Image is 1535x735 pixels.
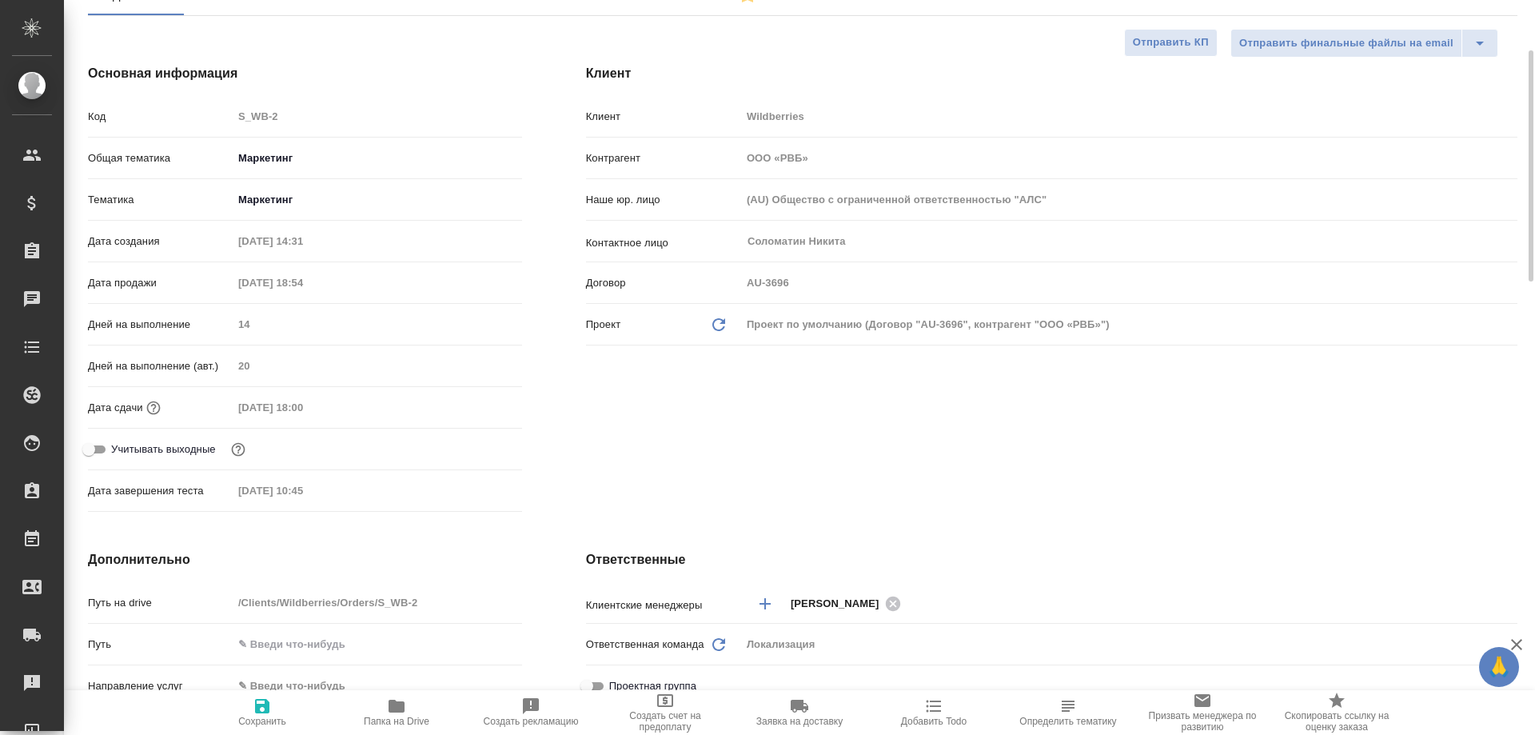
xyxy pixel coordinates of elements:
span: Проектная группа [609,678,696,694]
p: Дней на выполнение (авт.) [88,358,233,374]
p: Код [88,109,233,125]
input: Пустое поле [741,146,1517,170]
p: Дата сдачи [88,400,143,416]
button: Open [1509,602,1512,605]
button: Если добавить услуги и заполнить их объемом, то дата рассчитается автоматически [143,397,164,418]
div: Маркетинг [233,145,522,172]
input: Пустое поле [233,354,522,377]
span: Создать рекламацию [484,716,579,727]
span: Учитывать выходные [111,441,216,457]
button: Создать счет на предоплату [598,690,732,735]
p: Общая тематика [88,150,233,166]
div: ✎ Введи что-нибудь [238,678,503,694]
button: Создать рекламацию [464,690,598,735]
p: Дата продажи [88,275,233,291]
input: Пустое поле [741,105,1517,128]
p: Направление услуг [88,678,233,694]
span: Добавить Todo [901,716,967,727]
input: Пустое поле [741,271,1517,294]
span: Скопировать ссылку на оценку заказа [1279,710,1394,733]
input: Пустое поле [233,105,522,128]
span: Определить тематику [1019,716,1116,727]
p: Путь [88,637,233,653]
p: Ответственная команда [586,637,704,653]
div: Проект по умолчанию (Договор "AU-3696", контрагент "ООО «РВБ»") [741,311,1517,338]
button: Добавить менеджера [746,585,784,623]
input: Пустое поле [233,396,373,419]
span: Папка на Drive [364,716,429,727]
p: Тематика [88,192,233,208]
p: Наше юр. лицо [586,192,741,208]
span: Отправить финальные файлы на email [1239,34,1453,53]
button: 🙏 [1479,647,1519,687]
input: Пустое поле [233,591,522,614]
button: Отправить КП [1124,29,1218,57]
input: Пустое поле [233,271,373,294]
button: Скопировать ссылку на оценку заказа [1270,690,1404,735]
span: Создать счет на предоплату [608,710,723,733]
button: Призвать менеджера по развитию [1135,690,1270,735]
p: Контрагент [586,150,741,166]
div: Маркетинг [233,186,522,214]
input: ✎ Введи что-нибудь [233,633,522,656]
p: Дней на выполнение [88,317,233,333]
h4: Дополнительно [88,550,522,569]
button: Определить тематику [1001,690,1135,735]
h4: Основная информация [88,64,522,83]
span: Сохранить [238,716,286,727]
button: Отправить финальные файлы на email [1230,29,1462,58]
p: Дата завершения теста [88,483,233,499]
input: Пустое поле [233,230,373,253]
input: Пустое поле [233,479,373,502]
span: Отправить КП [1133,34,1209,52]
span: [PERSON_NAME] [791,596,889,612]
div: [PERSON_NAME] [791,593,906,613]
span: Заявка на доставку [756,716,843,727]
button: Сохранить [195,690,329,735]
span: Призвать менеджера по развитию [1145,710,1260,733]
p: Путь на drive [88,595,233,611]
p: Контактное лицо [586,235,741,251]
p: Клиентские менеджеры [586,597,741,613]
div: Локализация [741,631,1517,658]
button: Заявка на доставку [732,690,867,735]
span: 🙏 [1485,650,1513,684]
p: Договор [586,275,741,291]
h4: Клиент [586,64,1517,83]
p: Дата создания [88,234,233,250]
div: split button [1230,29,1498,58]
p: Проект [586,317,621,333]
button: Выбери, если сб и вс нужно считать рабочими днями для выполнения заказа. [228,439,249,460]
button: Папка на Drive [329,690,464,735]
input: Пустое поле [741,188,1517,211]
button: Добавить Todo [867,690,1001,735]
h4: Ответственные [586,550,1517,569]
input: Пустое поле [233,313,522,336]
p: Клиент [586,109,741,125]
div: ✎ Введи что-нибудь [233,673,522,700]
